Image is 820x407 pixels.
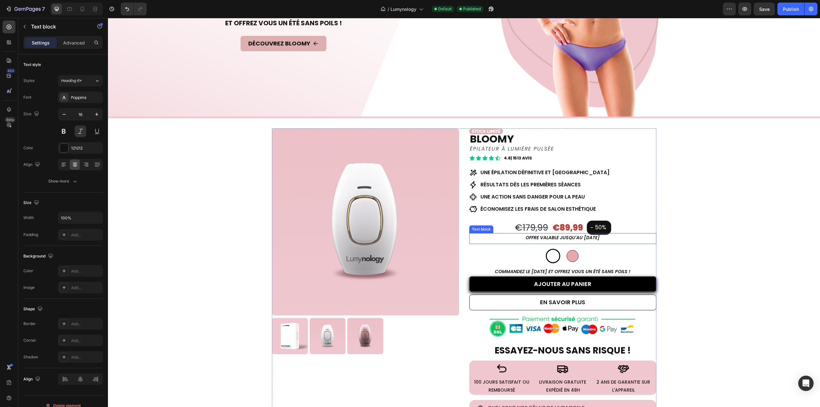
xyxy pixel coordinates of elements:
div: Color [23,145,33,151]
div: Poppins [71,95,101,101]
button: Publish [777,3,804,15]
p: Text block [31,23,86,30]
h1: BLOOMY [361,114,548,128]
div: Size [23,199,40,207]
p: Une action sans danger pour la peau [373,175,502,183]
div: Add... [71,321,101,327]
img: Payement_securise_fr_klarna_e889c518-28b2-461a-93ac-57d02431d135.png [380,297,529,321]
div: Styles [23,78,35,84]
img: BLOOMY - Lumynology [164,110,351,297]
div: 450 [6,68,15,73]
div: Undo/Redo [121,3,147,15]
div: Width [23,215,34,221]
a: DÉCOUVREZ BLOOMY [133,18,218,33]
div: Image [23,285,35,290]
button: Show more [23,175,103,187]
div: Add... [71,285,101,291]
div: Align [23,160,41,169]
p: 2 ANS DE GARANTIE SUR L'APPAREIL [487,360,545,376]
span: Lumynology [390,6,416,12]
div: EN SAVOIR PLUS [432,279,477,289]
img: BLOOMY - Lumynology [239,300,275,336]
div: €89,99 [444,203,476,216]
div: Corner [23,338,36,343]
div: Align [23,375,42,384]
div: Size [23,110,40,118]
span: Published [463,6,481,12]
span: Heading 6* [61,78,82,84]
div: - [481,205,487,214]
p: essayez-nous sans risque ! [362,327,548,338]
div: Text block [363,208,384,214]
p: offre valable jusqu'au [DATE] [362,216,548,224]
button: Heading 6* [58,75,103,86]
span: Save [759,6,770,12]
img: BLOOMY - Lumynology [201,300,238,336]
div: Shape [23,305,44,313]
div: Color [23,268,33,274]
div: Add... [71,354,101,360]
div: Add... [71,232,101,238]
div: Text style [23,62,41,68]
p: Économisez les frais de salon esthétique [373,187,502,195]
iframe: Design area [108,18,820,407]
div: Open Intercom Messenger [798,376,814,391]
p: épilateur à lumière pulsée [362,126,548,136]
p: Résultats dès les premières séances [373,163,502,171]
p: 7 [42,5,45,13]
p: 4.8| 1513 AVIS [396,136,424,144]
p: Commandez le [DATE] et offrez vous un été sans poils ! [362,250,548,258]
div: Padding [23,232,38,238]
div: Publish [783,6,799,12]
span: Default [438,6,452,12]
div: AJOUTER AU PANIER [426,261,483,271]
div: €179,99 [406,203,441,216]
a: EN SAVOIR PLUS [361,277,548,292]
button: AJOUTER AU PANIER [361,258,548,274]
input: Auto [58,212,102,224]
div: Add... [71,268,101,274]
div: Show more [48,178,78,184]
div: Border [23,321,36,327]
button: 7 [3,3,48,15]
button: Save [754,3,775,15]
div: 121212 [71,145,101,151]
div: Add... [71,338,101,344]
p: LIVRAISON GRATUITE EXPÉDIÉ EN 48H [426,360,484,376]
p: Settings [32,39,50,46]
div: Background [23,252,54,261]
div: Font [23,94,31,100]
p: Une épilation définitive et [GEOGRAPHIC_DATA] [373,151,502,159]
img: BLOOMY - Lumynology [164,300,200,336]
img: limit_1.png [361,110,395,116]
div: DÉCOUVREZ BLOOMY [140,20,202,31]
div: 50% [487,205,499,214]
p: 100 JOURS SATISFAIT OU REMBOURSÉ [365,360,423,376]
p: Quel sont nos délais de livraison ? [380,386,477,395]
span: / [388,6,389,12]
p: Advanced [63,39,85,46]
div: Beta [5,117,15,122]
div: Shadow [23,354,38,360]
